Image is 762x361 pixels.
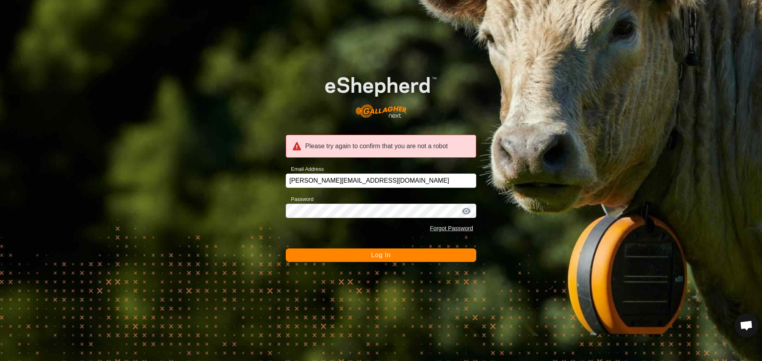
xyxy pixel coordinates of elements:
span: Log In [371,252,391,258]
div: Open chat [735,313,758,337]
div: Please try again to confirm that you are not a robot [286,135,476,158]
img: E-shepherd Logo [305,61,457,126]
button: Log In [286,248,476,262]
label: Password [286,195,314,203]
input: Email Address [286,174,476,188]
a: Forgot Password [430,225,473,231]
label: Email Address [286,165,324,173]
